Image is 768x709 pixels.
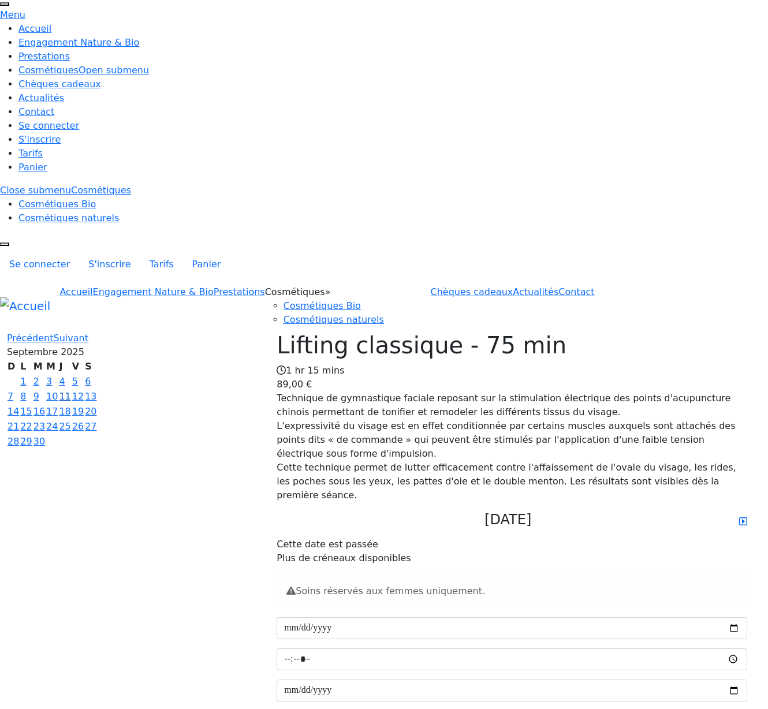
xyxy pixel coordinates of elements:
[284,314,384,325] a: Cosmétiques naturels
[85,391,96,402] a: 13
[59,406,70,417] a: 18
[8,361,15,372] span: Dimanche
[277,538,747,551] div: Cette date est passée
[8,406,19,417] a: 14
[277,364,747,378] div: 1 hr 15 mins
[284,300,361,311] a: Cosmétiques Bio
[20,436,32,447] a: 29
[46,391,58,402] a: 10
[18,37,139,48] a: Engagement Nature & Bio
[18,106,54,117] a: Contact
[59,376,65,387] a: 4
[484,512,531,528] h4: [DATE]
[72,391,84,402] a: 12
[277,391,747,502] p: Technique de gymnastique faciale reposant sur la stimulation électrique des points d'acupuncture ...
[8,421,19,432] a: 21
[72,361,79,372] span: Vendredi
[18,148,43,159] a: Tarifs
[277,331,747,359] h1: Lifting classique - 75 min
[265,286,331,297] span: Cosmétiques
[214,286,265,297] a: Prestations
[18,134,61,145] a: S'inscrire
[79,253,140,276] a: S'inscrire
[18,212,119,223] a: Cosmétiques naturels
[431,286,513,297] a: Chèques cadeaux
[140,253,183,276] a: Tarifs
[54,333,88,344] a: Suivant
[85,406,96,417] a: 20
[59,391,70,402] a: 11
[33,391,39,402] a: 9
[33,406,45,417] a: 16
[513,286,558,297] a: Actualités
[325,286,331,297] span: »
[33,361,43,372] span: Mardi
[46,361,55,372] span: Mercredi
[59,361,62,372] span: Jeudi
[18,79,101,89] a: Chèques cadeaux
[85,361,92,372] span: Samedi
[46,406,58,417] a: 17
[59,421,70,432] a: 25
[18,162,47,173] a: Panier
[277,551,747,565] div: Plus de créneaux disponibles
[18,23,51,34] a: Accueil
[20,391,26,402] a: 8
[79,65,149,76] span: Open submenu
[71,185,131,196] span: Cosmétiques
[183,253,230,276] a: Panier
[18,120,79,131] a: Se connecter
[72,421,84,432] a: 26
[7,346,58,357] span: Septembre
[85,421,96,432] a: 27
[46,376,52,387] a: 3
[20,361,26,372] span: Lundi
[20,421,32,432] a: 22
[59,286,92,297] a: Accueil
[72,406,84,417] a: 19
[18,199,96,210] a: Cosmétiques Bio
[7,333,54,344] a: Précédent
[8,436,19,447] a: 28
[558,286,594,297] a: Contact
[277,378,747,391] div: 89,00 €
[8,391,13,402] a: 7
[72,376,78,387] a: 5
[20,406,32,417] a: 15
[18,92,64,103] a: Actualités
[85,376,91,387] a: 6
[93,286,214,297] a: Engagement Nature & Bio
[33,376,39,387] a: 2
[33,436,45,447] a: 30
[18,65,149,76] a: Cosmétiques
[20,376,26,387] a: 1
[46,421,58,432] a: 24
[61,346,84,357] span: 2025
[18,51,70,62] a: Prestations
[33,421,45,432] a: 23
[277,574,747,608] div: Soins réservés aux femmes uniquement.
